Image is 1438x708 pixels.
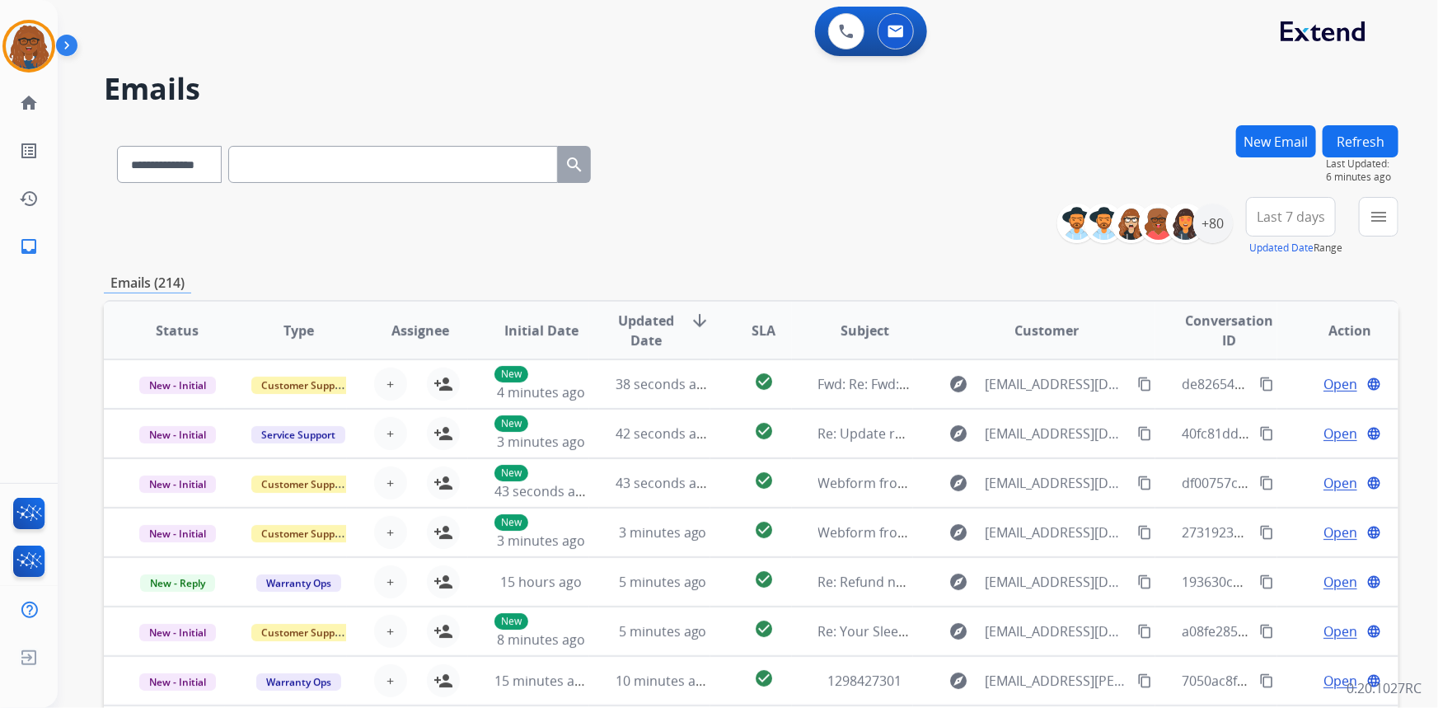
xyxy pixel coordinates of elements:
span: 27319236-c466-43fb-bf95-2ef9d1f689c7 [1182,523,1423,542]
mat-icon: language [1366,377,1381,392]
span: 6 minutes ago [1326,171,1398,184]
span: [EMAIL_ADDRESS][DOMAIN_NAME] [986,523,1129,542]
mat-icon: home [19,93,39,113]
span: 43 seconds ago [616,474,712,492]
mat-icon: person_add [433,374,453,394]
span: 3 minutes ago [497,433,585,451]
span: New - Initial [139,525,216,542]
p: New [494,613,528,630]
span: 1298427301 [828,672,902,690]
span: + [386,621,394,641]
span: Updated Date [616,311,677,350]
span: New - Initial [139,426,216,443]
span: [EMAIL_ADDRESS][DOMAIN_NAME] [986,424,1129,443]
span: Open [1323,424,1357,443]
p: New [494,415,528,432]
span: Subject [841,321,889,340]
mat-icon: explore [949,424,969,443]
span: New - Initial [139,476,216,493]
mat-icon: language [1366,476,1381,490]
span: + [386,671,394,691]
span: 3 minutes ago [497,532,585,550]
mat-icon: language [1366,525,1381,540]
mat-icon: content_copy [1137,525,1152,540]
span: Warranty Ops [256,574,341,592]
mat-icon: content_copy [1137,673,1152,688]
span: 5 minutes ago [619,573,707,591]
span: SLA [752,321,775,340]
span: Last Updated: [1326,157,1398,171]
span: de82654a-62f5-45ec-bd1a-a740540cbfc3 [1182,375,1430,393]
button: + [374,467,407,499]
mat-icon: content_copy [1137,476,1152,490]
span: 38 seconds ago [616,375,712,393]
span: Customer Support [251,377,358,394]
span: [EMAIL_ADDRESS][PERSON_NAME][DOMAIN_NAME] [986,671,1129,691]
span: Open [1323,621,1357,641]
span: Customer Support [251,525,358,542]
span: 3 minutes ago [619,523,707,542]
span: Webform from [EMAIL_ADDRESS][DOMAIN_NAME] on [DATE] [818,523,1192,542]
mat-icon: check_circle [754,471,774,490]
span: Re: Your Sleep Country claim is approved [818,622,1074,640]
mat-icon: check_circle [754,372,774,392]
h2: Emails [104,73,1398,105]
button: + [374,417,407,450]
mat-icon: content_copy [1137,426,1152,441]
span: Conversation ID [1182,311,1276,350]
mat-icon: language [1366,426,1381,441]
mat-icon: person_add [433,671,453,691]
mat-icon: content_copy [1259,673,1274,688]
span: 42 seconds ago [616,424,712,443]
mat-icon: explore [949,572,969,592]
mat-icon: check_circle [754,619,774,639]
span: Customer [1015,321,1080,340]
span: [EMAIL_ADDRESS][DOMAIN_NAME] [986,374,1129,394]
span: New - Initial [139,377,216,394]
span: 15 minutes ago [494,672,590,690]
button: + [374,516,407,549]
mat-icon: language [1366,673,1381,688]
mat-icon: explore [949,671,969,691]
span: Service Support [251,426,345,443]
p: New [494,514,528,531]
span: Range [1249,241,1342,255]
span: Last 7 days [1257,213,1325,220]
mat-icon: check_circle [754,421,774,441]
mat-icon: inbox [19,237,39,256]
span: [EMAIL_ADDRESS][DOMAIN_NAME] [986,621,1129,641]
th: Action [1277,302,1398,359]
mat-icon: check_circle [754,668,774,688]
mat-icon: explore [949,374,969,394]
span: Webform from [EMAIL_ADDRESS][DOMAIN_NAME] on [DATE] [818,474,1192,492]
mat-icon: content_copy [1259,624,1274,639]
span: Warranty Ops [256,673,341,691]
span: 15 hours ago [500,573,582,591]
mat-icon: check_circle [754,570,774,589]
p: New [494,366,528,382]
button: Updated Date [1249,241,1314,255]
span: Open [1323,671,1357,691]
mat-icon: content_copy [1137,377,1152,392]
mat-icon: person_add [433,473,453,493]
span: + [386,473,394,493]
mat-icon: explore [949,523,969,542]
span: Initial Date [504,321,578,340]
button: + [374,664,407,697]
span: 193630c1-47fb-491c-bb9a-7cee65d9c760 [1182,573,1432,591]
mat-icon: list_alt [19,141,39,161]
p: 0.20.1027RC [1347,678,1422,698]
mat-icon: arrow_downward [690,311,710,331]
mat-icon: content_copy [1259,377,1274,392]
span: a08fe285-7a47-4486-847a-0b26ad6ab1d5 [1182,622,1436,640]
span: Open [1323,572,1357,592]
span: Open [1323,374,1357,394]
span: 5 minutes ago [619,622,707,640]
span: Open [1323,473,1357,493]
span: + [386,424,394,443]
mat-icon: language [1366,574,1381,589]
span: Open [1323,523,1357,542]
span: + [386,374,394,394]
mat-icon: content_copy [1259,476,1274,490]
span: Status [156,321,199,340]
